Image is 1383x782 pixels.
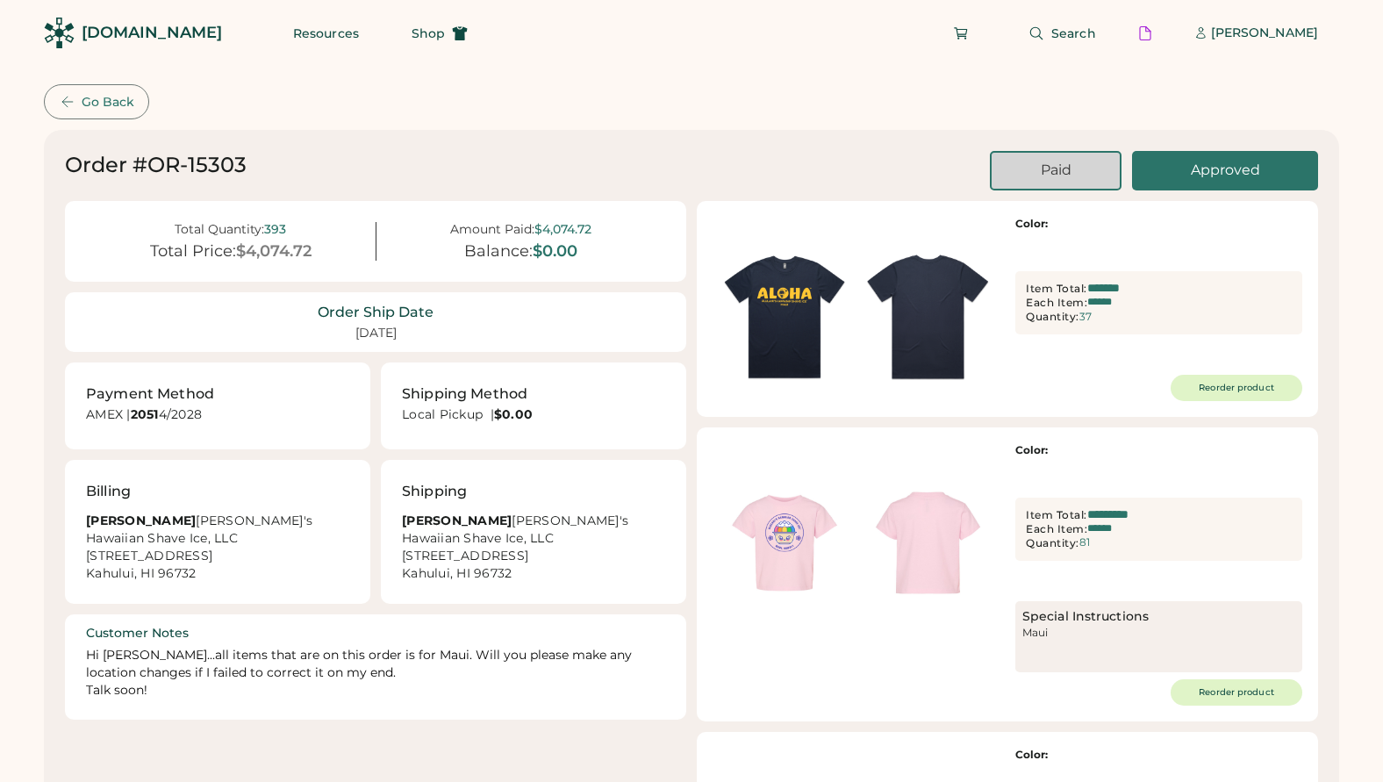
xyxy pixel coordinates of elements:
div: $4,074.72 [534,222,591,237]
strong: Color: [1015,443,1048,456]
div: Maui [1022,626,1295,665]
div: Shipping [402,481,467,502]
div: Order #OR-15303 [65,151,247,179]
strong: $0.00 [494,406,533,422]
div: Balance: [464,242,533,262]
div: 393 [264,222,286,237]
div: [PERSON_NAME]'s Hawaiian Shave Ice, LLC [STREET_ADDRESS] Kahului, HI 96732 [402,513,665,583]
img: Rendered Logo - Screens [44,18,75,48]
div: Billing [86,481,131,502]
div: Item Total: [1026,282,1087,296]
div: Shipping Method [402,384,527,405]
button: Reorder product [1171,679,1302,706]
button: Shop [391,16,489,51]
div: Local Pickup | [402,406,665,424]
div: Amount Paid: [450,222,534,237]
div: [DATE] [355,325,397,342]
div: Paid [1013,161,1099,180]
button: Search [1007,16,1117,51]
div: Order Ship Date [318,303,434,322]
button: Reorder product [1171,375,1302,401]
div: Each Item: [1026,522,1087,536]
button: Resources [272,16,380,51]
div: Approved [1153,161,1297,180]
strong: Color: [1015,217,1048,230]
div: Go Back [82,95,134,110]
div: 37 [1079,311,1092,323]
strong: Color: [1015,748,1048,761]
div: Special Instructions [1022,608,1295,626]
div: Quantity: [1026,310,1079,324]
div: AMEX | 4/2028 [86,406,349,428]
img: generate-image [713,245,856,389]
img: generate-image [856,471,1000,615]
div: Quantity: [1026,536,1079,550]
div: Customer Notes [86,625,189,642]
div: Total Quantity: [175,222,264,237]
div: Item Total: [1026,508,1087,522]
img: generate-image [713,471,856,615]
strong: [PERSON_NAME] [86,513,196,528]
strong: [PERSON_NAME] [402,513,512,528]
div: [DOMAIN_NAME] [82,22,222,44]
div: $4,074.72 [236,242,312,262]
div: Each Item: [1026,296,1087,310]
div: Hi [PERSON_NAME]...all items that are on this order is for Maui. Will you please make any locatio... [86,647,665,699]
div: 81 [1079,536,1090,549]
div: Payment Method [86,384,214,405]
img: generate-image [856,245,1000,389]
div: [PERSON_NAME]'s Hawaiian Shave Ice, LLC [STREET_ADDRESS] Kahului, HI 96732 [86,513,349,583]
div: Total Price: [150,242,236,262]
span: Search [1051,27,1096,39]
div: [PERSON_NAME] [1211,25,1318,42]
span: Shop [412,27,445,39]
strong: 2051 [131,406,159,422]
div: $0.00 [533,242,577,262]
